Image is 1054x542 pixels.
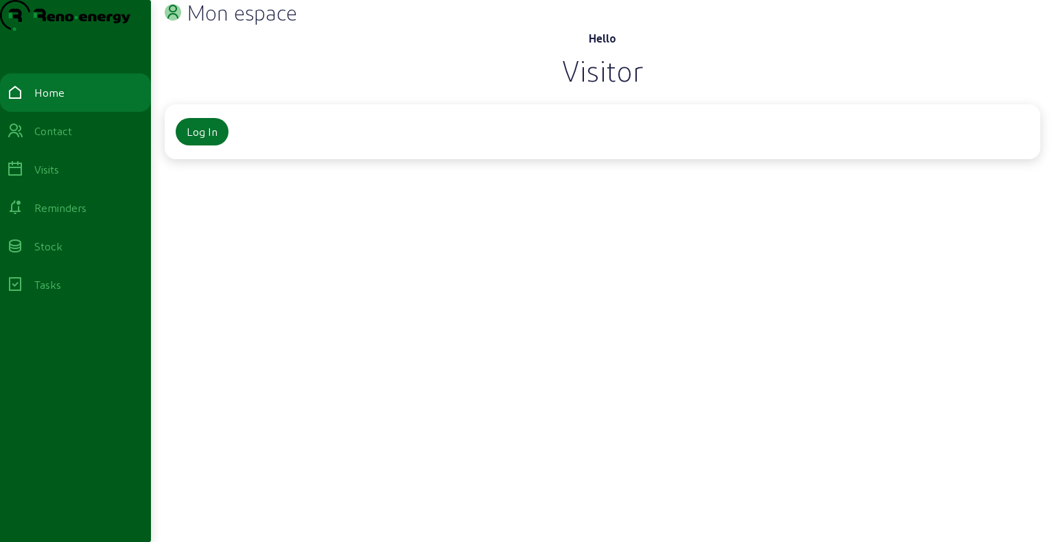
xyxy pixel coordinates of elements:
button: Log In [176,118,229,145]
div: Visitor [165,52,1040,88]
div: Stock [34,238,62,255]
div: Contact [34,123,72,139]
div: Home [34,84,65,101]
div: Log In [187,123,218,140]
div: Hello [165,30,1040,47]
div: Visits [34,161,59,178]
div: Reminders [34,200,86,216]
div: Tasks [34,276,61,293]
